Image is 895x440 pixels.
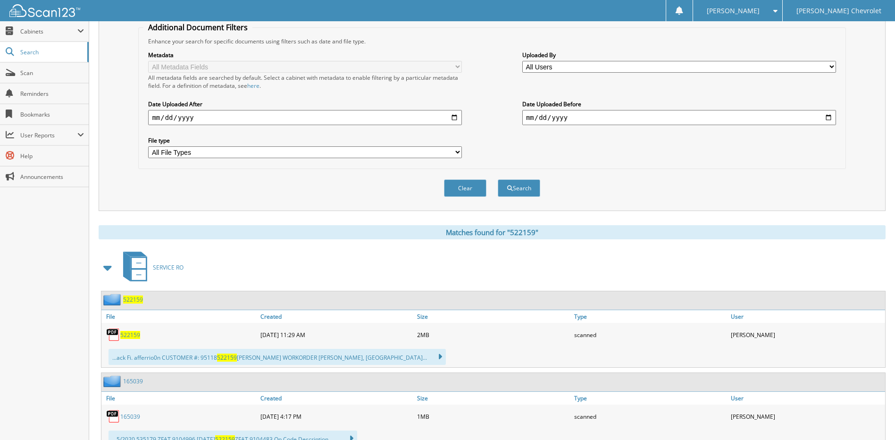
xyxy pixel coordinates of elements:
[148,100,462,108] label: Date Uploaded After
[258,392,415,405] a: Created
[415,407,571,426] div: 1MB
[99,225,886,239] div: Matches found for "522159"
[117,249,184,286] a: SERVICE RO
[572,325,728,344] div: scanned
[20,48,83,56] span: Search
[20,90,84,98] span: Reminders
[20,69,84,77] span: Scan
[707,8,760,14] span: [PERSON_NAME]
[103,294,123,305] img: folder2.png
[120,331,140,339] a: 522159
[20,131,77,139] span: User Reports
[103,375,123,387] img: folder2.png
[143,22,252,33] legend: Additional Document Filters
[572,392,728,405] a: Type
[848,395,895,440] iframe: Chat Widget
[9,4,80,17] img: scan123-logo-white.svg
[123,296,143,304] a: 522159
[106,409,120,423] img: PDF.png
[522,110,836,125] input: end
[728,407,885,426] div: [PERSON_NAME]
[728,325,885,344] div: [PERSON_NAME]
[247,82,259,90] a: here
[258,407,415,426] div: [DATE] 4:17 PM
[20,152,84,160] span: Help
[258,310,415,323] a: Created
[148,74,462,90] div: All metadata fields are searched by default. Select a cabinet with metadata to enable filtering b...
[148,110,462,125] input: start
[415,392,571,405] a: Size
[101,310,258,323] a: File
[148,51,462,59] label: Metadata
[728,310,885,323] a: User
[20,27,77,35] span: Cabinets
[258,325,415,344] div: [DATE] 11:29 AM
[796,8,881,14] span: [PERSON_NAME] Chevrolet
[148,136,462,144] label: File type
[101,392,258,405] a: File
[106,328,120,342] img: PDF.png
[109,349,446,365] div: ...ack Fi. afferrio0n CUSTOMER #: 95118 [PERSON_NAME] WORKORDER [PERSON_NAME], [GEOGRAPHIC_DATA]...
[498,179,540,197] button: Search
[572,310,728,323] a: Type
[444,179,486,197] button: Clear
[415,310,571,323] a: Size
[522,51,836,59] label: Uploaded By
[20,173,84,181] span: Announcements
[123,377,143,385] a: 165039
[728,392,885,405] a: User
[20,110,84,118] span: Bookmarks
[217,354,237,362] span: 522159
[143,37,840,45] div: Enhance your search for specific documents using filters such as date and file type.
[572,407,728,426] div: scanned
[522,100,836,108] label: Date Uploaded Before
[415,325,571,344] div: 2MB
[120,413,140,421] a: 165039
[153,263,184,271] span: SERVICE RO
